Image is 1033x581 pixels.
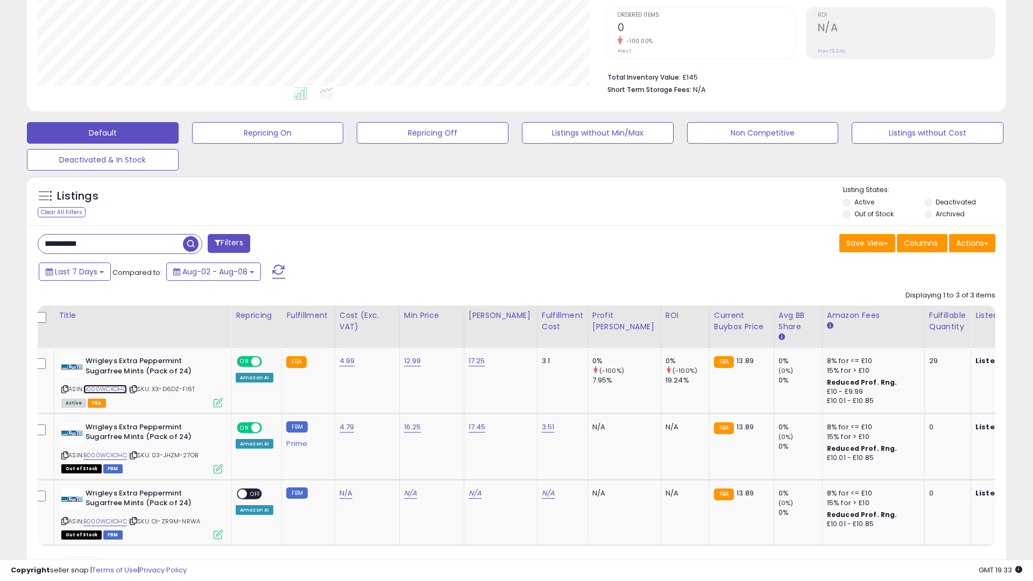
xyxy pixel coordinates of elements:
div: 0% [779,422,822,432]
button: Save View [839,234,895,252]
div: Avg BB Share [779,310,818,332]
div: Min Price [404,310,459,321]
div: 0 [929,422,963,432]
li: £145 [607,70,987,83]
div: 0 [929,488,963,498]
div: Amazon AI [236,439,273,449]
div: 0% [779,442,822,451]
button: Repricing Off [357,122,508,144]
button: Actions [949,234,995,252]
div: 15% for > £10 [827,432,916,442]
b: Wrigleys Extra Peppermint Sugarfree Mints (Pack of 24) [86,356,216,379]
div: Fulfillment [286,310,330,321]
span: Aug-02 - Aug-08 [182,266,247,277]
img: 41JC6Wzeq0L._SL40_.jpg [61,488,83,510]
div: 8% for <= £10 [827,422,916,432]
span: FBM [103,464,123,473]
div: [PERSON_NAME] [469,310,533,321]
small: Amazon Fees. [827,321,833,331]
div: Amazon AI [236,505,273,515]
a: N/A [469,488,482,499]
small: FBA [714,488,734,500]
div: ASIN: [61,422,223,472]
div: 0% [779,375,822,385]
div: ASIN: [61,356,223,406]
button: Listings without Min/Max [522,122,674,144]
a: N/A [339,488,352,499]
div: £10.01 - £10.85 [827,520,916,529]
a: B000WCXOHC [83,451,127,460]
div: Repricing [236,310,277,321]
span: 13.89 [737,422,754,432]
div: Clear All Filters [38,207,86,217]
div: 7.95% [592,375,661,385]
span: Last 7 Days [55,266,97,277]
div: N/A [592,422,653,432]
a: 17.25 [469,356,485,366]
span: FBM [103,530,123,540]
b: Reduced Prof. Rng. [827,510,897,519]
button: Deactivated & In Stock [27,149,179,171]
small: Avg BB Share. [779,332,785,342]
a: 12.99 [404,356,421,366]
h2: N/A [818,22,995,36]
button: Columns [897,234,947,252]
b: Total Inventory Value: [607,73,681,82]
div: N/A [592,488,653,498]
button: Aug-02 - Aug-08 [166,263,261,281]
b: Listed Price: [975,356,1024,366]
a: 4.99 [339,356,355,366]
div: N/A [666,488,701,498]
div: Cost (Exc. VAT) [339,310,395,332]
b: Short Term Storage Fees: [607,85,691,94]
div: £10.01 - £10.85 [827,396,916,406]
small: (0%) [779,499,794,507]
div: Profit [PERSON_NAME] [592,310,656,332]
small: FBM [286,421,307,433]
a: B000WCXOHC [83,385,127,394]
button: Repricing On [192,122,344,144]
a: Terms of Use [92,565,138,575]
button: Listings without Cost [852,122,1003,144]
b: Wrigleys Extra Peppermint Sugarfree Mints (Pack of 24) [86,422,216,445]
div: Fulfillment Cost [542,310,583,332]
span: ON [238,357,251,366]
div: £10.01 - £10.85 [827,454,916,463]
a: 16.25 [404,422,421,433]
label: Out of Stock [854,209,894,218]
a: 17.45 [469,422,486,433]
h2: 0 [618,22,795,36]
div: ROI [666,310,705,321]
a: Privacy Policy [139,565,187,575]
span: Columns [904,238,938,249]
div: 0% [779,356,822,366]
a: B000WCXOHC [83,517,127,526]
b: Reduced Prof. Rng. [827,378,897,387]
div: Amazon AI [236,373,273,382]
label: Active [854,197,874,207]
b: Wrigleys Extra Peppermint Sugarfree Mints (Pack of 24) [86,488,216,511]
strong: Copyright [11,565,50,575]
button: Default [27,122,179,144]
small: -100.00% [622,37,653,45]
span: 13.89 [737,356,754,366]
small: FBM [286,487,307,499]
button: Filters [208,234,250,253]
img: 41JC6Wzeq0L._SL40_.jpg [61,422,83,444]
small: FBA [714,422,734,434]
div: 15% for > £10 [827,366,916,375]
div: Prime [286,435,326,448]
h5: Listings [57,189,98,204]
b: Reduced Prof. Rng. [827,444,897,453]
a: 3.51 [542,422,555,433]
div: Amazon Fees [827,310,920,321]
small: Prev: 1 [618,48,631,54]
div: 0% [779,488,822,498]
div: seller snap | | [11,565,187,576]
span: | SKU: 03-JHZM-27OB [129,451,198,459]
span: Ordered Items [618,12,795,18]
div: 3.1 [542,356,579,366]
span: All listings that are currently out of stock and unavailable for purchase on Amazon [61,464,102,473]
small: (0%) [779,366,794,375]
label: Archived [936,209,965,218]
